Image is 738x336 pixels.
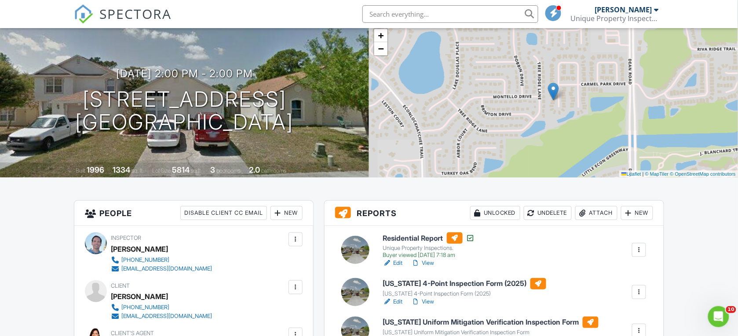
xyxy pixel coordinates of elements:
[111,312,212,321] a: [EMAIL_ADDRESS][DOMAIN_NAME]
[726,306,736,313] span: 10
[121,257,169,264] div: [PHONE_NUMBER]
[412,297,435,306] a: View
[261,167,286,174] span: bathrooms
[111,282,130,289] span: Client
[645,171,669,177] a: © MapTiler
[172,165,190,174] div: 5814
[111,290,168,303] div: [PERSON_NAME]
[570,14,658,23] div: Unique Property Inspections, LLC
[74,12,172,30] a: SPECTORA
[575,206,617,220] div: Attach
[111,242,168,256] div: [PERSON_NAME]
[643,171,644,177] span: |
[383,317,599,328] h6: [US_STATE] Uniform Mitigation Verification Inspection Form
[99,4,172,23] span: SPECTORA
[87,165,104,174] div: 1996
[249,165,260,174] div: 2.0
[383,252,475,259] div: Buyer viewed [DATE] 7:18 am
[383,232,475,259] a: Residential Report Unique Property Inspections. Buyer viewed [DATE] 7:18 am
[378,43,384,54] span: −
[121,313,212,320] div: [EMAIL_ADDRESS][DOMAIN_NAME]
[383,290,546,297] div: [US_STATE] 4-Point Inspection Form (2025)
[383,278,546,289] h6: [US_STATE] 4-Point Inspection Form (2025)
[362,5,538,23] input: Search everything...
[383,278,546,297] a: [US_STATE] 4-Point Inspection Form (2025) [US_STATE] 4-Point Inspection Form (2025)
[121,304,169,311] div: [PHONE_NUMBER]
[548,83,559,101] img: Marker
[383,245,475,252] div: Unique Property Inspections.
[595,5,652,14] div: [PERSON_NAME]
[210,165,215,174] div: 3
[621,171,641,177] a: Leaflet
[412,259,435,267] a: View
[378,30,384,41] span: +
[121,265,212,272] div: [EMAIL_ADDRESS][DOMAIN_NAME]
[111,264,212,273] a: [EMAIL_ADDRESS][DOMAIN_NAME]
[111,235,141,241] span: Inspector
[383,232,475,244] h6: Residential Report
[383,259,403,267] a: Edit
[383,317,599,336] a: [US_STATE] Uniform Mitigation Verification Inspection Form [US_STATE] Uniform Mitigation Verifica...
[524,206,572,220] div: Undelete
[76,88,294,134] h1: [STREET_ADDRESS] [GEOGRAPHIC_DATA]
[111,303,212,312] a: [PHONE_NUMBER]
[325,201,664,226] h3: Reports
[708,306,729,327] iframe: Intercom live chat
[76,167,85,174] span: Built
[383,329,599,336] div: [US_STATE] Uniform Mitigation Verification Inspection Form
[74,4,93,24] img: The Best Home Inspection Software - Spectora
[111,256,212,264] a: [PHONE_NUMBER]
[374,29,387,42] a: Zoom in
[132,167,144,174] span: sq. ft.
[216,167,241,174] span: bedrooms
[670,171,736,177] a: © OpenStreetMap contributors
[621,206,653,220] div: New
[270,206,303,220] div: New
[383,297,403,306] a: Edit
[116,68,253,79] h3: [DATE] 2:00 pm - 2:00 pm
[74,201,313,226] h3: People
[152,167,171,174] span: Lot Size
[191,167,202,174] span: sq.ft.
[113,165,130,174] div: 1334
[374,42,387,55] a: Zoom out
[470,206,520,220] div: Unlocked
[180,206,267,220] div: Disable Client CC Email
